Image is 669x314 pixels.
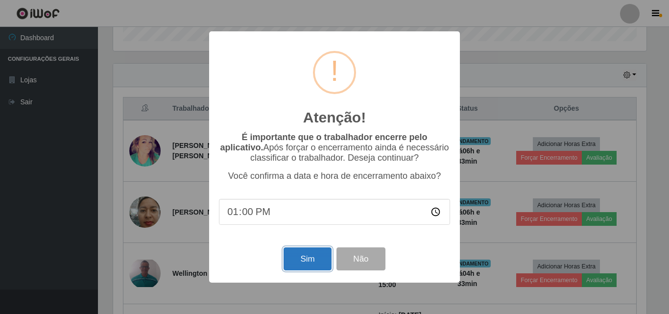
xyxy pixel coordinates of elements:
[284,247,331,270] button: Sim
[219,132,450,163] p: Após forçar o encerramento ainda é necessário classificar o trabalhador. Deseja continuar?
[219,171,450,181] p: Você confirma a data e hora de encerramento abaixo?
[336,247,385,270] button: Não
[303,109,366,126] h2: Atenção!
[220,132,427,152] b: É importante que o trabalhador encerre pelo aplicativo.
